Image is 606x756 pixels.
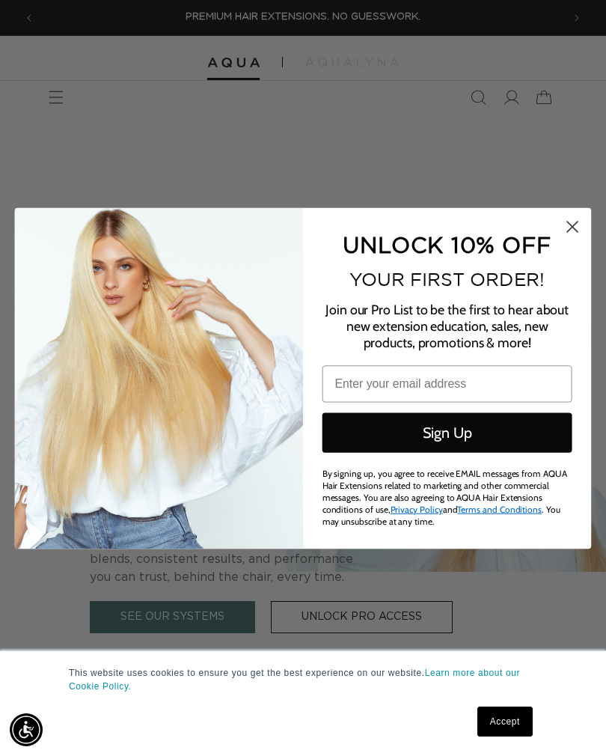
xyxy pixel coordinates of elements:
span: UNLOCK 10% OFF [343,232,552,257]
span: Join our Pro List to be the first to hear about new extension education, sales, new products, pro... [325,302,569,350]
input: Enter your email address [322,365,572,402]
a: Terms and Conditions [457,503,542,514]
span: YOUR FIRST ORDER! [349,268,545,289]
button: Close dialog [560,213,586,240]
a: Privacy Policy [391,503,443,514]
img: daab8b0d-f573-4e8c-a4d0-05ad8d765127.png [15,207,303,548]
span: By signing up, you agree to receive EMAIL messages from AQUA Hair Extensions related to marketing... [322,468,567,526]
p: This website uses cookies to ensure you get the best experience on our website. [69,666,537,693]
div: Accessibility Menu [10,713,43,746]
a: Accept [477,707,533,737]
button: Sign Up [322,412,572,452]
iframe: Chat Widget [531,684,606,756]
